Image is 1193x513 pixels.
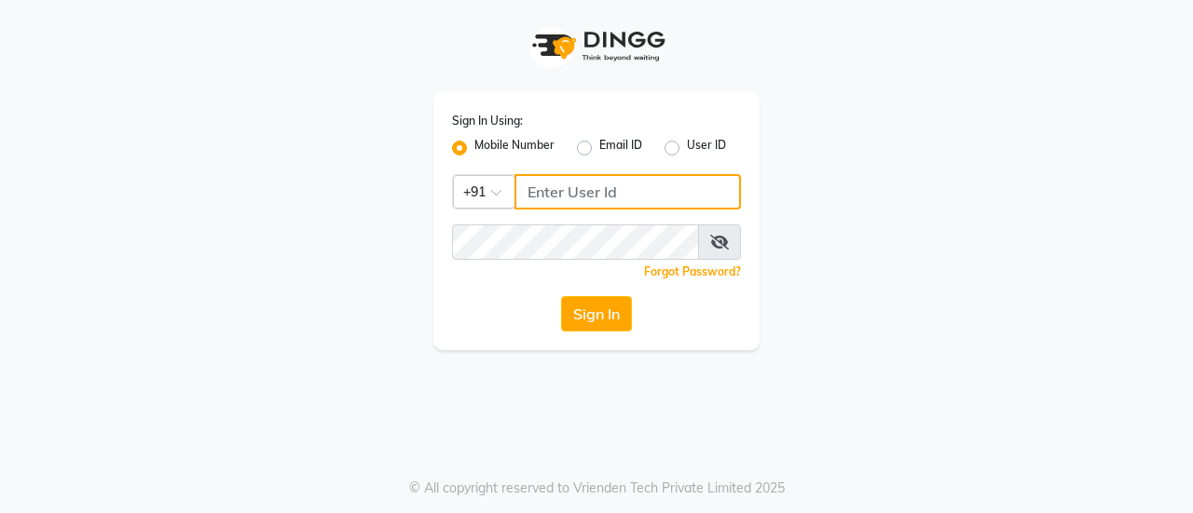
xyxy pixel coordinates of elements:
[644,264,741,278] a: Forgot Password?
[522,19,671,74] img: logo1.svg
[452,224,699,260] input: Username
[452,113,523,129] label: Sign In Using:
[474,137,555,159] label: Mobile Number
[514,174,741,209] input: Username
[561,296,632,331] button: Sign In
[687,137,726,159] label: User ID
[599,137,642,159] label: Email ID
